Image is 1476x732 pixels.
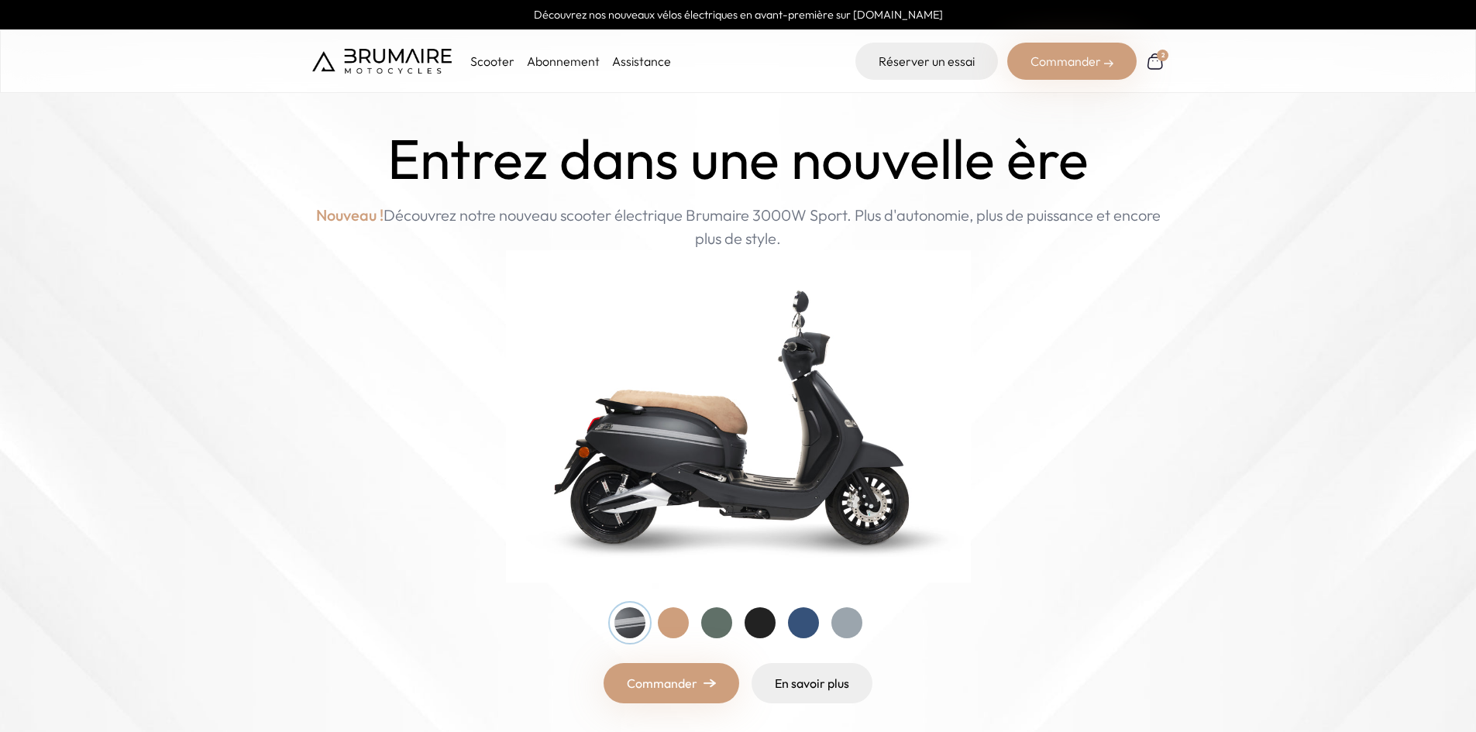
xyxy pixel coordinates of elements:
[704,679,716,688] img: right-arrow.png
[470,52,514,70] p: Scooter
[312,204,1165,250] p: Découvrez notre nouveau scooter électrique Brumaire 3000W Sport. Plus d'autonomie, plus de puissa...
[387,127,1089,191] h1: Entrez dans une nouvelle ère
[612,53,671,69] a: Assistance
[1007,43,1137,80] div: Commander
[855,43,998,80] a: Réserver un essai
[527,53,600,69] a: Abonnement
[752,663,872,703] a: En savoir plus
[316,204,384,227] span: Nouveau !
[604,663,739,703] a: Commander
[1157,50,1168,61] div: 2
[312,49,452,74] img: Brumaire Motocycles
[1104,59,1113,68] img: right-arrow-2.png
[1146,52,1165,70] a: 2
[1146,52,1165,70] img: Panier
